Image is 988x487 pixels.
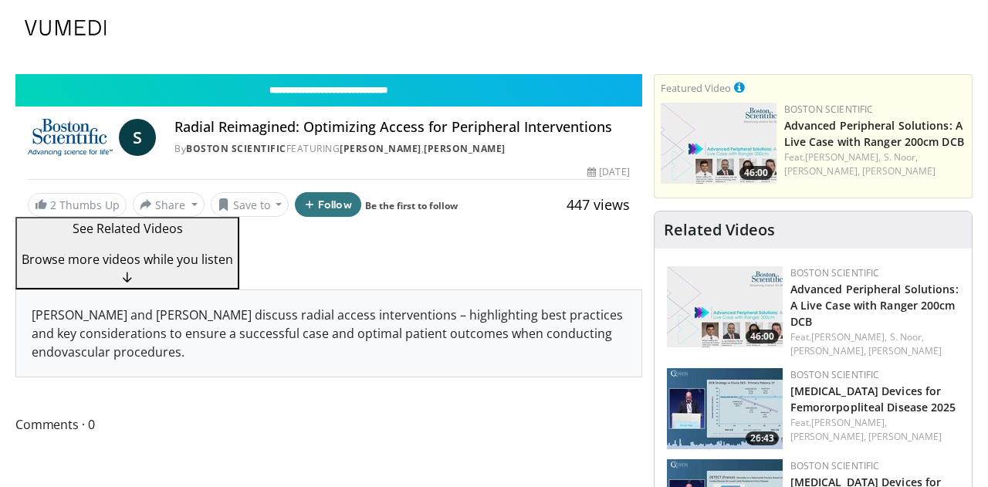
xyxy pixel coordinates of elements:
[784,103,874,116] a: Boston Scientific
[25,20,107,36] img: VuMedi Logo
[28,119,113,156] img: Boston Scientific
[746,330,779,343] span: 46:00
[784,118,964,149] a: Advanced Peripheral Solutions: A Live Case with Ranger 200cm DCB
[567,195,630,214] span: 447 views
[805,150,881,164] a: [PERSON_NAME],
[790,266,880,279] a: Boston Scientific
[661,103,777,184] a: 46:00
[211,192,289,217] button: Save to
[661,103,777,184] img: af9da20d-90cf-472d-9687-4c089bf26c94.150x105_q85_crop-smart_upscale.jpg
[868,430,942,443] a: [PERSON_NAME]
[811,330,887,343] a: [PERSON_NAME],
[739,166,773,180] span: 46:00
[174,119,629,136] h4: Radial Reimagined: Optimizing Access for Peripheral Interventions
[667,266,783,347] img: af9da20d-90cf-472d-9687-4c089bf26c94.150x105_q85_crop-smart_upscale.jpg
[587,165,629,179] div: [DATE]
[661,81,731,95] small: Featured Video
[667,368,783,449] img: 142608a3-2d4c-41b5-acf6-ad874b7ae290.150x105_q85_crop-smart_upscale.jpg
[790,330,959,358] div: Feat.
[746,431,779,445] span: 26:43
[22,251,233,268] span: Browse more videos while you listen
[734,79,745,96] a: This is paid for by Boston Scientific
[811,416,887,429] a: [PERSON_NAME],
[15,217,239,289] button: See Related Videos Browse more videos while you listen
[667,266,783,347] a: 46:00
[22,219,233,238] p: See Related Videos
[174,142,629,156] div: By FEATURING ,
[424,142,506,155] a: [PERSON_NAME]
[16,290,641,377] div: [PERSON_NAME] and [PERSON_NAME] discuss radial access interventions – highlighting best practices...
[340,142,421,155] a: [PERSON_NAME]
[862,164,936,178] a: [PERSON_NAME]
[186,142,286,155] a: Boston Scientific
[295,192,361,217] button: Follow
[890,330,925,343] a: S. Noor,
[664,221,775,239] h4: Related Videos
[50,198,56,212] span: 2
[790,430,866,443] a: [PERSON_NAME],
[119,119,156,156] a: S
[790,344,866,357] a: [PERSON_NAME],
[28,193,127,217] a: 2 Thumbs Up
[790,459,880,472] a: Boston Scientific
[784,164,860,178] a: [PERSON_NAME],
[790,384,956,414] a: [MEDICAL_DATA] Devices for Femororpopliteal Disease 2025
[790,282,959,329] a: Advanced Peripheral Solutions: A Live Case with Ranger 200cm DCB
[365,199,458,212] a: Be the first to follow
[790,416,959,444] div: Feat.
[868,344,942,357] a: [PERSON_NAME]
[790,368,880,381] a: Boston Scientific
[884,150,919,164] a: S. Noor,
[667,368,783,449] a: 26:43
[15,414,642,435] span: Comments 0
[133,192,205,217] button: Share
[784,150,966,178] div: Feat.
